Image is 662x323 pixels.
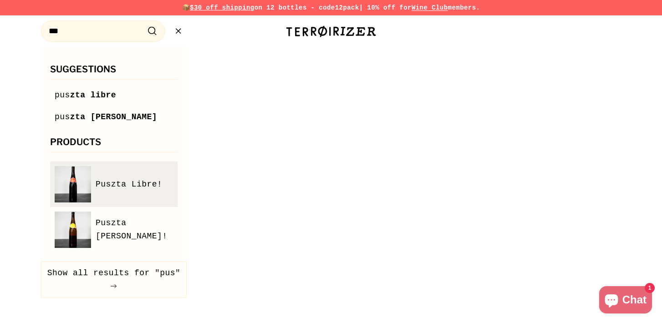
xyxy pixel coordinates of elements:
span: $30 off shipping [190,4,255,11]
span: zta [PERSON_NAME] [70,112,157,121]
mark: pus [55,112,70,121]
inbox-online-store-chat: Shopify online store chat [596,286,655,316]
img: Puszta Blanca! [55,212,91,248]
mark: pus [55,91,70,100]
strong: 12pack [335,4,359,11]
a: puszta libre [55,89,173,102]
button: Show all results for "pus" [41,262,187,298]
img: Puszta Libre! [55,166,91,202]
a: Wine Club [412,4,448,11]
a: Puszta Libre! Puszta Libre! [55,166,173,202]
a: puszta [PERSON_NAME] [55,111,173,124]
h3: Suggestions [50,65,178,80]
span: zta libre [70,91,116,100]
h3: Products [50,137,178,152]
p: 📦 on 12 bottles - code | 10% off for members. [18,3,644,13]
span: Puszta [PERSON_NAME]! [96,217,173,243]
span: Puszta Libre! [96,178,162,191]
a: Puszta Blanca! Puszta [PERSON_NAME]! [55,212,173,248]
